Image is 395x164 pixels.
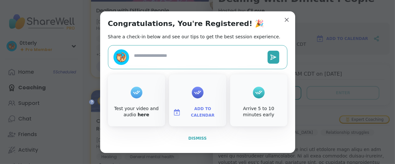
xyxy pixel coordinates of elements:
[108,19,264,28] h1: Congratulations, You're Registered! 🎉
[89,99,94,105] iframe: Spotlight
[231,106,286,118] div: Arrive 5 to 10 minutes early
[108,33,281,40] h2: Share a check-in below and see our tips to get the best session experience.
[138,112,149,117] a: here
[183,106,222,119] span: Add to Calendar
[113,49,129,65] img: 0tterly
[109,106,164,118] div: Test your video and audio
[173,108,181,116] img: ShareWell Logomark
[188,136,206,141] span: Dismiss
[108,132,287,145] button: Dismiss
[170,106,225,119] button: Add to Calendar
